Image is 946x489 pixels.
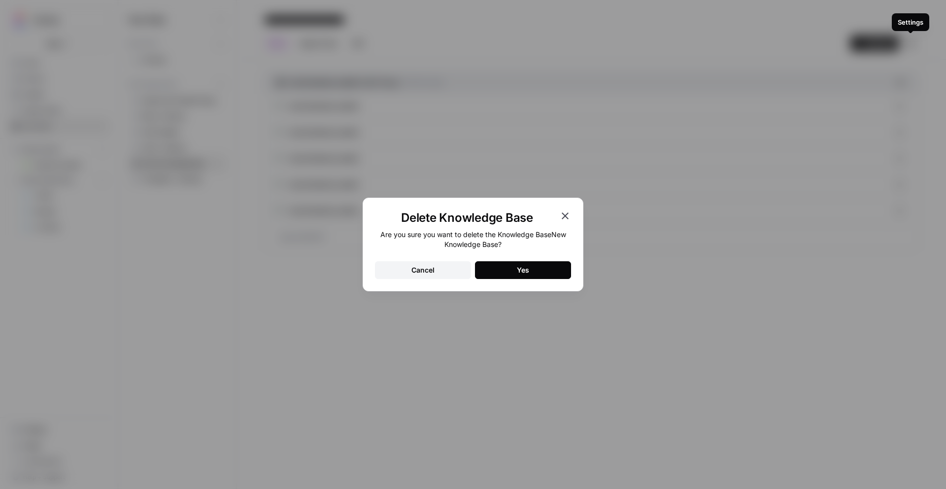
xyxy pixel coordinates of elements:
[375,210,559,226] h1: Delete Knowledge Base
[475,261,571,279] button: Yes
[898,17,923,27] div: Settings
[517,265,529,275] div: Yes
[375,230,571,249] div: Are you sure you want to delete the Knowledge Base New Knowledge Base ?
[375,261,471,279] button: Cancel
[411,265,435,275] div: Cancel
